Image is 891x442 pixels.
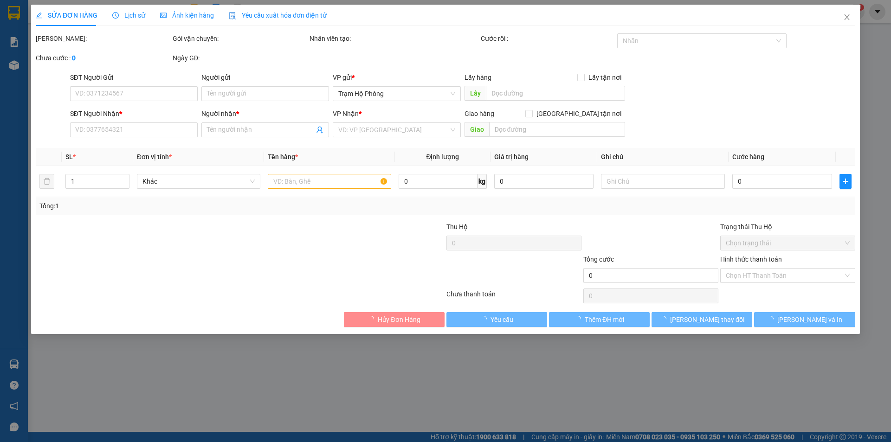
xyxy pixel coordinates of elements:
span: loading [660,316,670,322]
img: icon [229,12,236,19]
span: Thêm ĐH mới [585,314,624,325]
div: Chưa thanh toán [445,289,582,305]
span: Giao hàng [465,110,494,117]
span: Định lượng [426,153,459,160]
span: Chọn trạng thái [726,236,850,250]
span: Lịch sử [112,12,145,19]
span: loading [480,316,491,322]
span: edit [36,12,42,19]
button: Yêu cầu [446,312,547,327]
button: plus [839,174,852,189]
span: Lấy [465,86,486,101]
input: Dọc đường [486,86,625,101]
span: Cước hàng [732,153,764,160]
div: SĐT Người Nhận [70,109,198,119]
div: Cước rồi : [481,33,616,44]
button: Hủy Đơn Hàng [344,312,445,327]
div: Người nhận [201,109,329,119]
span: [GEOGRAPHIC_DATA] tận nơi [533,109,625,119]
button: [PERSON_NAME] và In [755,312,855,327]
span: Ảnh kiện hàng [160,12,214,19]
span: Thu Hộ [446,223,468,231]
span: SỬA ĐƠN HÀNG [36,12,97,19]
span: [PERSON_NAME] thay đổi [670,314,744,325]
div: Chưa cước : [36,53,171,63]
div: Nhân viên tạo: [310,33,479,44]
div: Tổng: 1 [39,201,344,211]
span: Khác [142,174,255,188]
span: VP Nhận [333,110,359,117]
input: Ghi Chú [601,174,725,189]
span: Lấy tận nơi [585,72,625,83]
span: Hủy Đơn Hàng [378,314,420,325]
label: Hình thức thanh toán [720,256,782,263]
span: Trạm Hộ Phòng [339,87,455,101]
button: [PERSON_NAME] thay đổi [652,312,752,327]
span: Yêu cầu xuất hóa đơn điện tử [229,12,327,19]
button: Thêm ĐH mới [549,312,650,327]
span: Đơn vị tính [137,153,172,160]
button: Close [834,5,860,31]
input: Dọc đường [489,122,625,137]
span: SL [65,153,73,160]
th: Ghi chú [598,148,729,166]
div: SĐT Người Gửi [70,72,198,83]
span: kg [478,174,487,189]
div: VP gửi [333,72,461,83]
span: loading [767,316,777,322]
span: Tên hàng [268,153,298,160]
span: loading [575,316,585,322]
div: Trạng thái Thu Hộ [720,222,855,232]
b: 0 [72,54,76,62]
span: Lấy hàng [465,74,491,81]
div: Ngày GD: [173,53,308,63]
span: Tổng cước [583,256,614,263]
span: [PERSON_NAME] và In [777,314,842,325]
span: Yêu cầu [491,314,513,325]
span: user-add [316,126,324,134]
span: plus [840,178,851,185]
div: [PERSON_NAME]: [36,33,171,44]
span: clock-circle [112,12,119,19]
div: Người gửi [201,72,329,83]
span: picture [160,12,167,19]
span: loading [368,316,378,322]
input: VD: Bàn, Ghế [268,174,391,189]
span: Giao [465,122,489,137]
div: Gói vận chuyển: [173,33,308,44]
span: close [843,13,851,21]
span: Giá trị hàng [494,153,529,160]
button: delete [39,174,54,189]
